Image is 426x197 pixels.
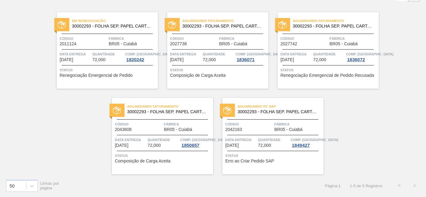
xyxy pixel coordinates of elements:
[60,58,73,62] span: 01/10/2025
[407,178,422,193] button: >
[258,137,289,143] span: Quantidade
[103,98,213,174] a: statusAguardando Faturamento30002293 - FOLHA SEP. PAPEL CARTAO 1200x1000M 350gCódigo2043608Fábric...
[115,143,129,148] span: 11/11/2025
[291,143,311,148] div: 1849427
[180,143,201,148] div: 1850657
[236,57,256,62] div: 1836071
[268,12,379,89] a: statusAguardando Faturamento30002293 - FOLHA SEP. PAPEL CARTAO 1200x1000M 350gCódigo2027742Fábric...
[325,184,340,188] span: Página : 1
[238,103,324,110] span: Aguardando PC SAP
[92,51,124,57] span: Quantidade
[60,42,77,46] span: 2011124
[274,127,303,132] span: BR05 - Cuiabá
[291,137,322,148] a: Comp. [GEOGRAPHIC_DATA]1849427
[115,137,146,143] span: Data entrega
[109,35,156,42] span: Fábrica
[346,51,377,62] a: Comp. [GEOGRAPHIC_DATA]1836072
[291,137,338,143] span: Comp. Carga
[313,51,344,57] span: Quantidade
[281,58,294,62] span: 27/10/2025
[170,67,267,73] span: Status
[392,178,407,193] button: <
[115,159,171,163] span: Composição de Carga Aceita
[330,42,358,46] span: BR05 - Cuiabá
[109,42,137,46] span: BR05 - Cuiabá
[180,137,228,143] span: Comp. Carga
[330,35,377,42] span: Fábrica
[313,58,326,62] span: 72,000
[58,21,66,29] img: status
[10,183,15,188] div: 50
[115,127,132,132] span: 2043608
[60,73,133,78] span: Renegociação Emergencial de Pedido
[182,18,268,24] span: Aguardando Faturamento
[60,35,107,42] span: Código
[113,106,121,114] img: status
[225,121,273,127] span: Código
[346,51,393,57] span: Comp. Carga
[115,121,163,127] span: Código
[170,58,184,62] span: 17/10/2025
[225,137,257,143] span: Data entrega
[180,137,212,148] a: Comp. [GEOGRAPHIC_DATA]1850657
[72,18,158,24] span: Em renegociação
[219,42,248,46] span: BR05 - Cuiabá
[203,51,234,57] span: Quantidade
[281,73,374,78] span: Renegociação Emergencial de Pedido Recusada
[225,127,242,132] span: 2042163
[72,24,153,28] span: 30002293 - FOLHA SEP. PAPEL CARTAO 1200x1000M 350g
[92,58,106,62] span: 72,000
[115,153,212,159] span: Status
[170,51,201,57] span: Data entrega
[350,184,382,188] span: 1 - 5 de 5 Registros
[223,106,231,114] img: status
[281,42,297,46] span: 2027742
[127,103,213,110] span: Aguardando Faturamento
[164,127,192,132] span: BR05 - Cuiabá
[125,51,173,57] span: Comp. Carga
[170,42,187,46] span: 2027738
[127,110,208,114] span: 30002293 - FOLHA SEP. PAPEL CARTAO 1200x1000M 350g
[125,51,156,62] a: Comp. [GEOGRAPHIC_DATA]1820242
[281,51,312,57] span: Data entrega
[293,18,379,24] span: Aguardando Faturamento
[148,137,179,143] span: Quantidade
[213,98,324,174] a: statusAguardando PC SAP30002293 - FOLHA SEP. PAPEL CARTAO 1200x1000M 350gCódigo2042163FábricaBR05...
[281,67,377,73] span: Status
[236,51,283,57] span: Comp. Carga
[225,159,274,163] span: Erro ao Criar Pedido SAP
[170,73,226,78] span: Composição de Carga Aceita
[40,181,59,190] span: Linhas por página
[170,35,218,42] span: Código
[219,35,267,42] span: Fábrica
[281,35,328,42] span: Código
[148,143,161,148] span: 72,000
[182,24,263,28] span: 30002293 - FOLHA SEP. PAPEL CARTAO 1200x1000M 350g
[125,57,145,62] div: 1820242
[278,21,286,29] img: status
[236,51,267,62] a: Comp. [GEOGRAPHIC_DATA]1836071
[60,67,156,73] span: Status
[346,57,366,62] div: 1836072
[238,110,319,114] span: 30002293 - FOLHA SEP. PAPEL CARTAO 1200x1000M 350g
[225,153,322,159] span: Status
[225,143,239,148] span: 11/11/2025
[48,12,158,89] a: statusEm renegociação30002293 - FOLHA SEP. PAPEL CARTAO 1200x1000M 350gCódigo2011124FábricaBR05 -...
[168,21,176,29] img: status
[60,51,91,57] span: Data entrega
[293,24,374,28] span: 30002293 - FOLHA SEP. PAPEL CARTAO 1200x1000M 350g
[258,143,271,148] span: 72,000
[158,12,268,89] a: statusAguardando Faturamento30002293 - FOLHA SEP. PAPEL CARTAO 1200x1000M 350gCódigo2027738Fábric...
[203,58,216,62] span: 72,000
[164,121,212,127] span: Fábrica
[274,121,322,127] span: Fábrica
